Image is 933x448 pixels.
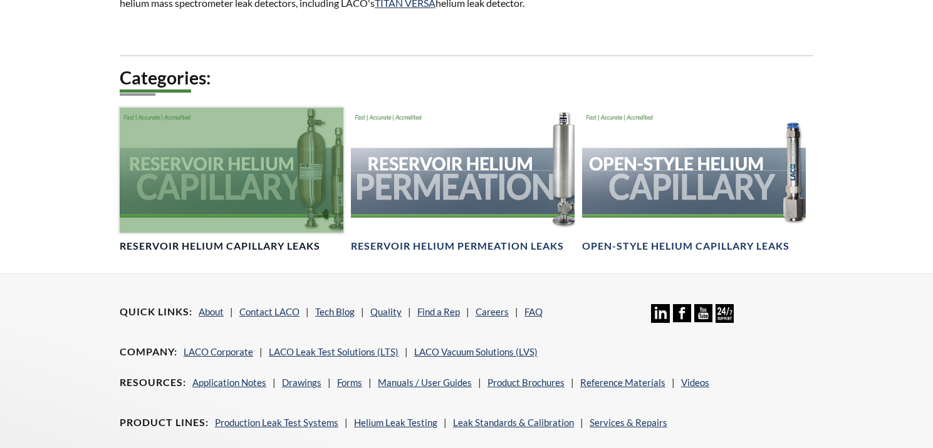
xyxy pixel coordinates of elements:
a: 24/7 Support [716,313,734,325]
a: Tech Blog [315,306,355,317]
a: LACO Vacuum Solutions (LVS) [414,346,538,357]
a: About [199,306,224,317]
a: Open-Style Helium Capillary headerOpen-Style Helium Capillary Leaks [582,108,806,253]
h4: Product Lines [120,416,209,429]
a: FAQ [524,306,543,317]
a: Application Notes [192,377,266,388]
h4: Reservoir Helium Capillary Leaks [120,240,320,253]
a: Videos [681,377,709,388]
a: LACO Corporate [184,346,253,357]
a: Production Leak Test Systems [215,417,338,428]
a: Reservoir Helium Capillary headerReservoir Helium Capillary Leaks [120,108,343,253]
a: LACO Leak Test Solutions (LTS) [269,346,399,357]
a: Services & Repairs [590,417,667,428]
a: Helium Leak Testing [354,417,437,428]
a: Reservoir Helium PermeationReservoir Helium Permeation Leaks [351,108,575,253]
a: Leak Standards & Calibration [453,417,574,428]
a: Careers [476,306,509,317]
a: Drawings [282,377,321,388]
a: Reference Materials [580,377,665,388]
a: Forms [337,377,362,388]
a: Contact LACO [239,306,300,317]
a: Manuals / User Guides [378,377,472,388]
h4: Open-Style Helium Capillary Leaks [582,240,790,253]
h4: Company [120,345,177,359]
img: 24/7 Support Icon [716,304,734,322]
h4: Resources [120,376,186,389]
a: Find a Rep [417,306,460,317]
h4: Reservoir Helium Permeation Leaks [351,240,564,253]
h2: Categories: [120,66,813,89]
a: Product Brochures [487,377,565,388]
h4: Quick Links [120,305,192,318]
a: Quality [370,306,402,317]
